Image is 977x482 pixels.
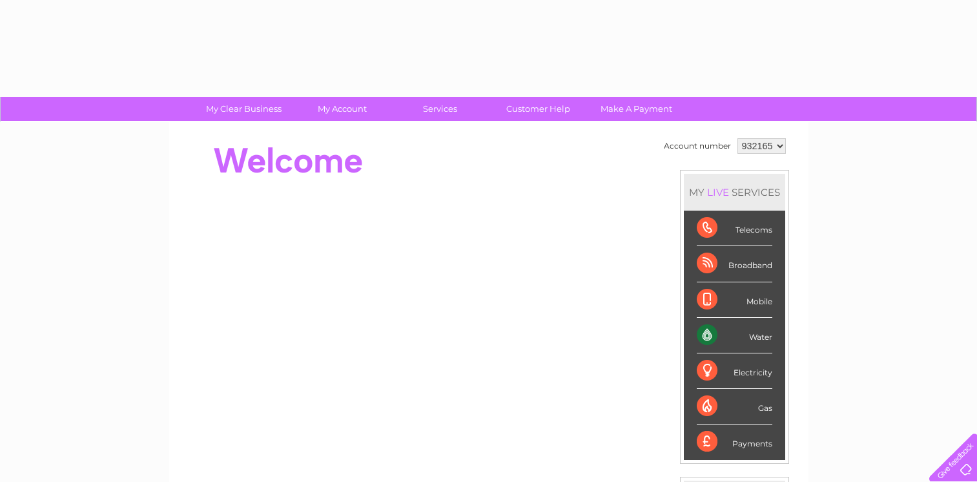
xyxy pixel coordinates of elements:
[387,97,493,121] a: Services
[697,424,772,459] div: Payments
[697,211,772,246] div: Telecoms
[697,246,772,282] div: Broadband
[697,353,772,389] div: Electricity
[583,97,690,121] a: Make A Payment
[697,318,772,353] div: Water
[697,389,772,424] div: Gas
[704,186,732,198] div: LIVE
[289,97,395,121] a: My Account
[697,282,772,318] div: Mobile
[684,174,785,211] div: MY SERVICES
[661,135,734,157] td: Account number
[485,97,591,121] a: Customer Help
[190,97,297,121] a: My Clear Business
